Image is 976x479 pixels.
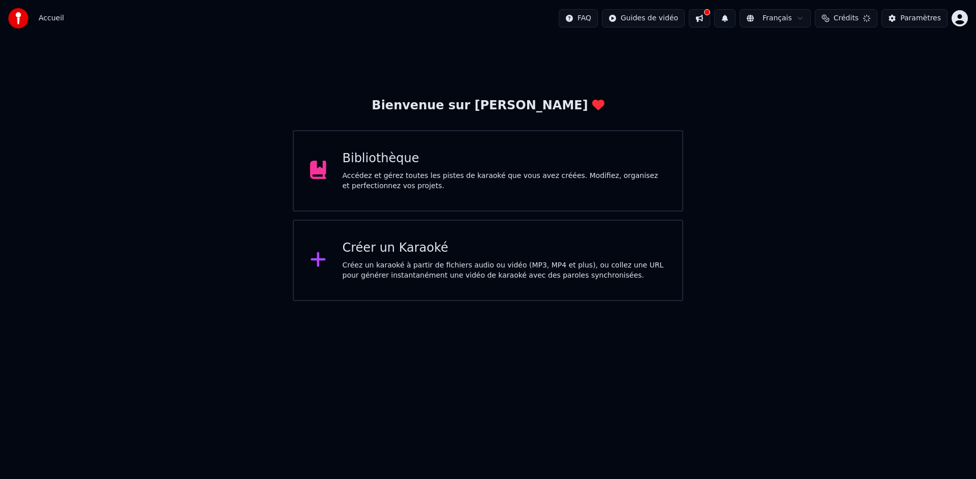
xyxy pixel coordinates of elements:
[881,9,948,27] button: Paramètres
[602,9,685,27] button: Guides de vidéo
[372,98,604,114] div: Bienvenue sur [PERSON_NAME]
[815,9,877,27] button: Crédits
[559,9,598,27] button: FAQ
[343,151,666,167] div: Bibliothèque
[39,13,64,23] span: Accueil
[343,240,666,256] div: Créer un Karaoké
[343,171,666,191] div: Accédez et gérez toutes les pistes de karaoké que vous avez créées. Modifiez, organisez et perfec...
[343,260,666,281] div: Créez un karaoké à partir de fichiers audio ou vidéo (MP3, MP4 et plus), ou collez une URL pour g...
[8,8,28,28] img: youka
[834,13,859,23] span: Crédits
[39,13,64,23] nav: breadcrumb
[900,13,941,23] div: Paramètres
